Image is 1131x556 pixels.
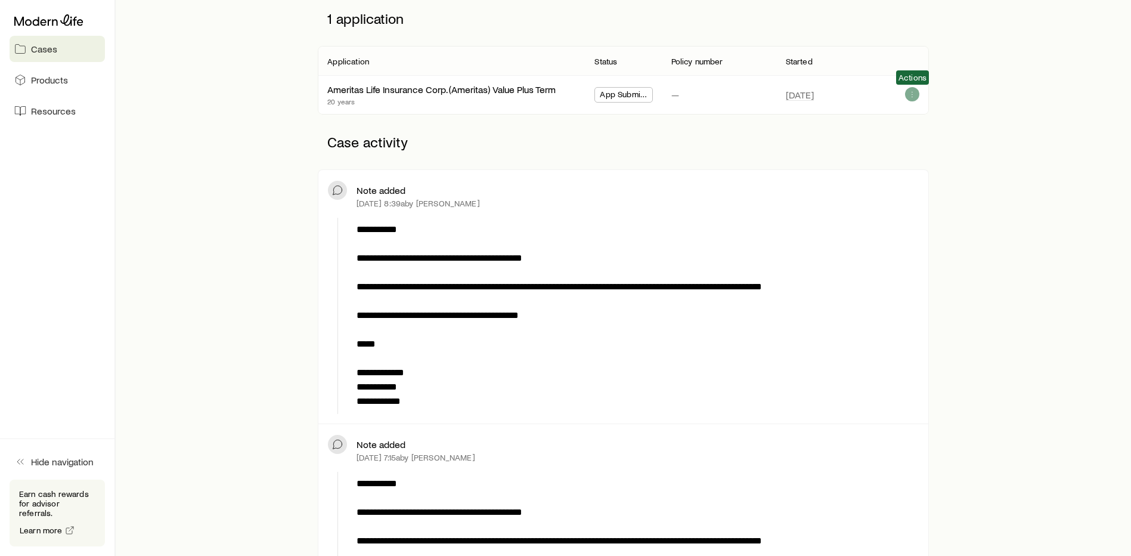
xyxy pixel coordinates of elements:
a: Products [10,67,105,93]
p: [DATE] 8:39a by [PERSON_NAME] [357,199,479,208]
p: [DATE] 7:15a by [PERSON_NAME] [357,453,475,462]
span: Learn more [20,526,63,535]
span: [DATE] [786,89,814,101]
p: 1 application [318,1,928,36]
a: Ameritas Life Insurance Corp. (Ameritas) Value Plus Term [327,84,556,95]
span: App Submitted [600,89,647,102]
p: — [671,89,679,101]
span: Actions [898,73,927,82]
div: Ameritas Life Insurance Corp. (Ameritas) Value Plus Term [327,84,556,96]
a: Cases [10,36,105,62]
button: Hide navigation [10,449,105,475]
p: Earn cash rewards for advisor referrals. [19,489,95,518]
a: Resources [10,98,105,124]
p: Note added [357,184,405,196]
p: Application [327,57,369,66]
span: Resources [31,105,76,117]
p: 20 years [327,97,556,106]
p: Started [786,57,813,66]
p: Note added [357,438,405,450]
div: Earn cash rewards for advisor referrals.Learn more [10,480,105,546]
p: Status [594,57,617,66]
span: Cases [31,43,57,55]
p: Policy number [671,57,723,66]
span: Products [31,74,68,86]
span: Hide navigation [31,456,94,468]
p: Case activity [318,124,928,160]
